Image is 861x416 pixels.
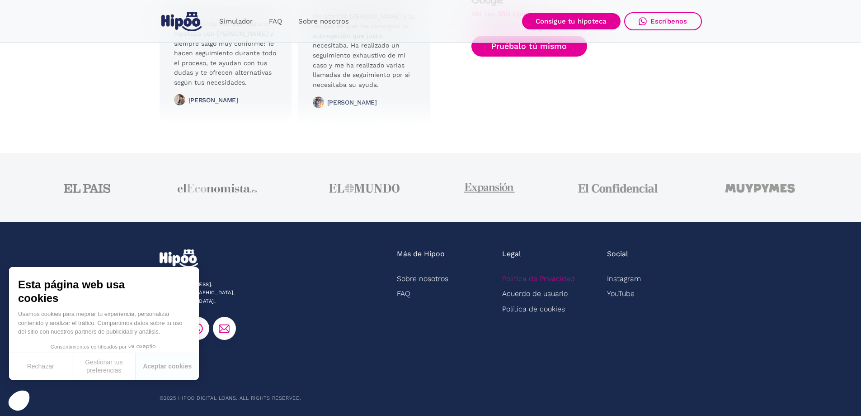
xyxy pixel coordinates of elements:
div: Escríbenos [650,17,687,25]
a: home [160,8,204,35]
div: Más de Hipoo [397,249,445,259]
a: Consigue tu hipoteca [522,13,621,29]
a: Política de cookies [502,301,565,316]
a: YouTube [607,286,635,301]
div: ©2025 Hipoo Digital Loans. All rights reserved. [160,394,301,402]
div: [STREET_ADDRESS]. 28003 [GEOGRAPHIC_DATA], [GEOGRAPHIC_DATA]. [160,281,291,306]
a: Sobre nosotros [397,271,448,286]
div: Social [607,249,628,259]
a: FAQ [261,13,290,30]
a: Pruébalo tú mismo [471,36,588,57]
a: Sobre nosotros [290,13,357,30]
a: Simulador [211,13,261,30]
a: Acuerdo de usuario [502,286,568,301]
a: Escríbenos [624,12,702,30]
a: FAQ [397,286,410,301]
a: Instagram [607,271,641,286]
div: Legal [502,249,521,259]
a: Política de Privacidad [502,271,575,286]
